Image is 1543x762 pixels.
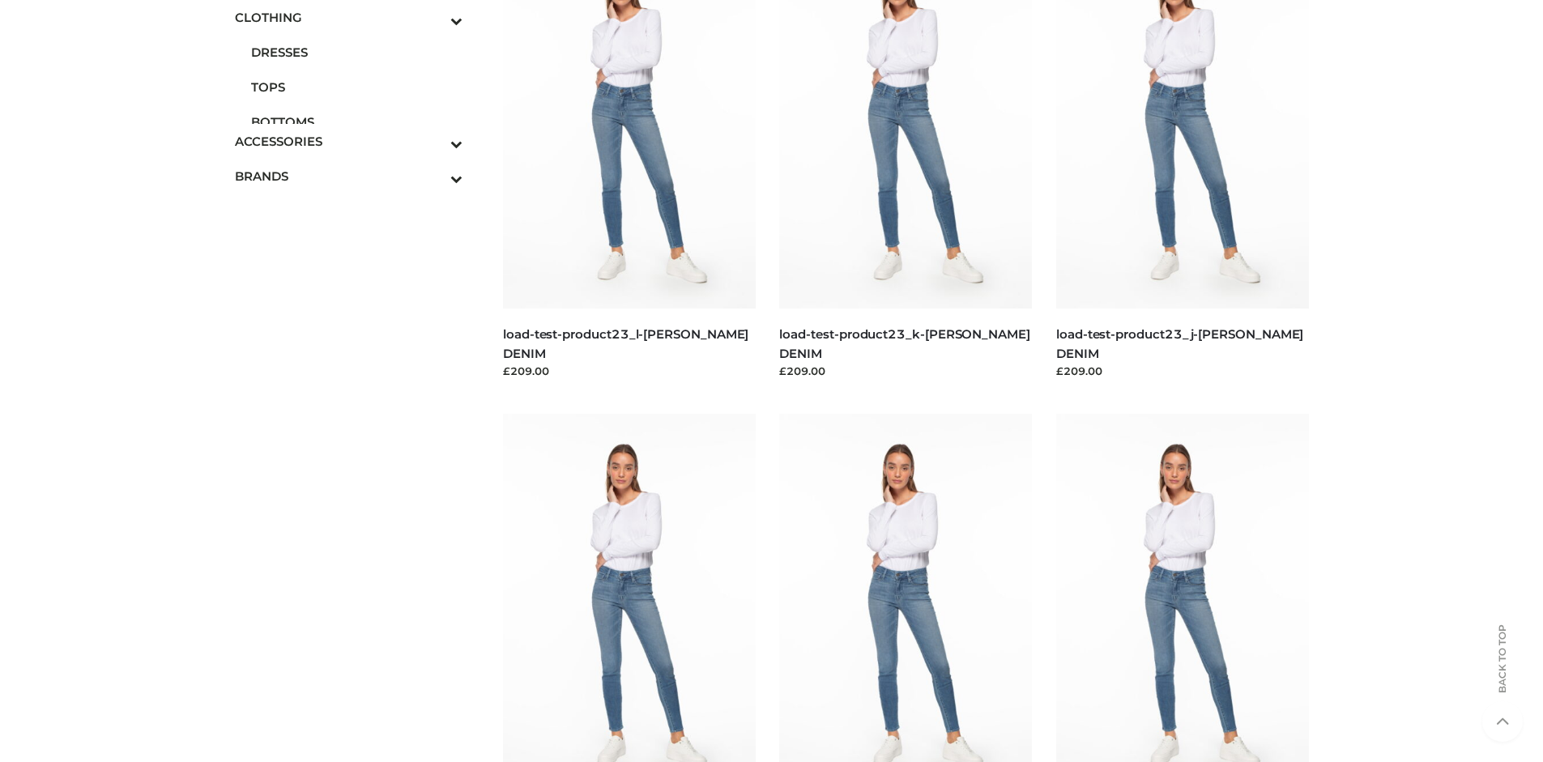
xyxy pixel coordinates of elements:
[1056,363,1309,379] div: £209.00
[251,43,463,62] span: DRESSES
[235,167,463,185] span: BRANDS
[251,35,463,70] a: DRESSES
[503,363,756,379] div: £209.00
[251,70,463,104] a: TOPS
[779,363,1032,379] div: £209.00
[1482,653,1523,693] span: Back to top
[406,159,462,194] button: Toggle Submenu
[235,159,463,194] a: BRANDSToggle Submenu
[251,78,463,96] span: TOPS
[235,8,463,27] span: CLOTHING
[251,113,463,131] span: BOTTOMS
[235,132,463,151] span: ACCESSORIES
[251,104,463,139] a: BOTTOMS
[1056,326,1303,360] a: load-test-product23_j-[PERSON_NAME] DENIM
[235,124,463,159] a: ACCESSORIESToggle Submenu
[406,124,462,159] button: Toggle Submenu
[779,326,1029,360] a: load-test-product23_k-[PERSON_NAME] DENIM
[503,326,748,360] a: load-test-product23_l-[PERSON_NAME] DENIM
